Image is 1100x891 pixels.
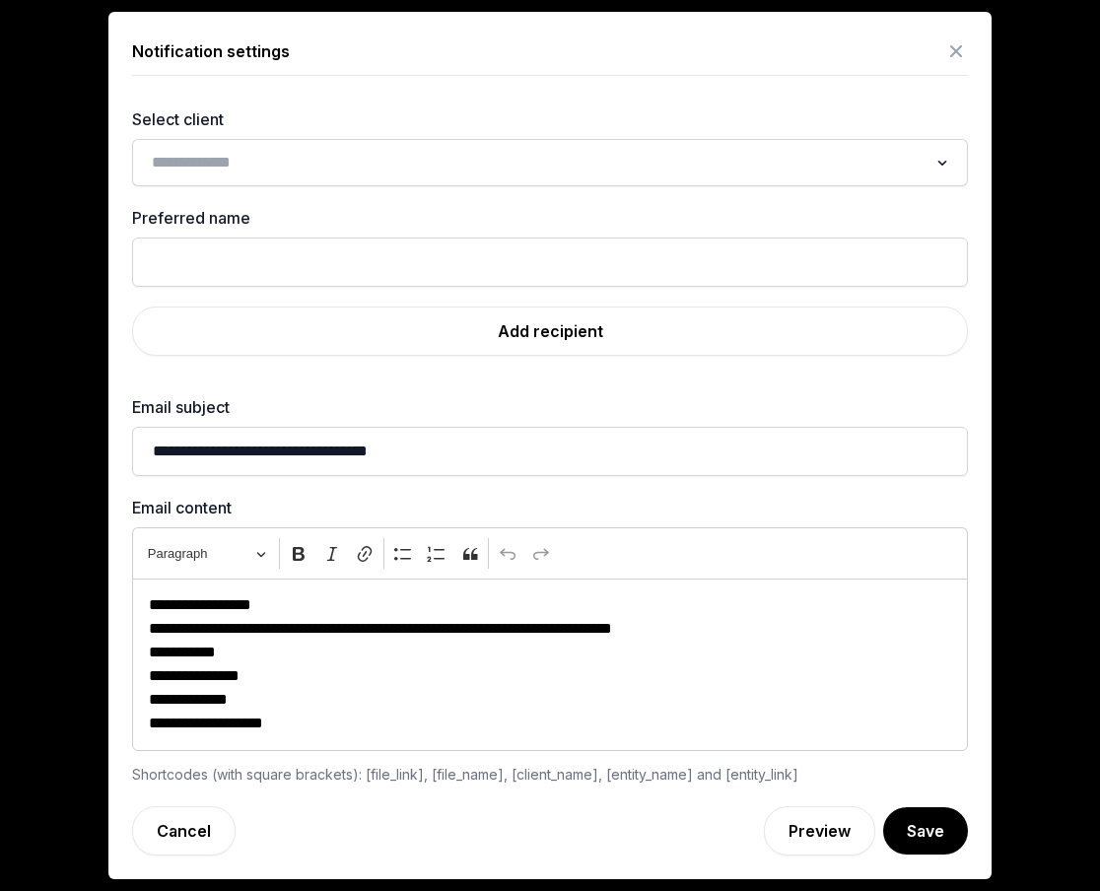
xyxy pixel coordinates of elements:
[132,395,968,419] label: Email subject
[132,107,968,131] label: Select client
[132,496,968,519] label: Email content
[132,307,968,356] a: Add recipient
[132,527,968,578] div: Editor toolbar
[132,206,968,230] label: Preferred name
[139,538,275,569] button: Heading
[142,145,958,180] div: Search for option
[148,542,250,566] span: Paragraph
[132,806,236,856] a: Cancel
[764,806,875,856] a: Preview
[132,579,968,751] div: Editor editing area: main
[132,39,290,63] div: Notification settings
[883,807,968,855] button: Save
[144,149,928,176] input: Search for option
[132,763,968,787] div: Shortcodes (with square brackets): [file_link], [file_name], [client_name], [entity_name] and [en...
